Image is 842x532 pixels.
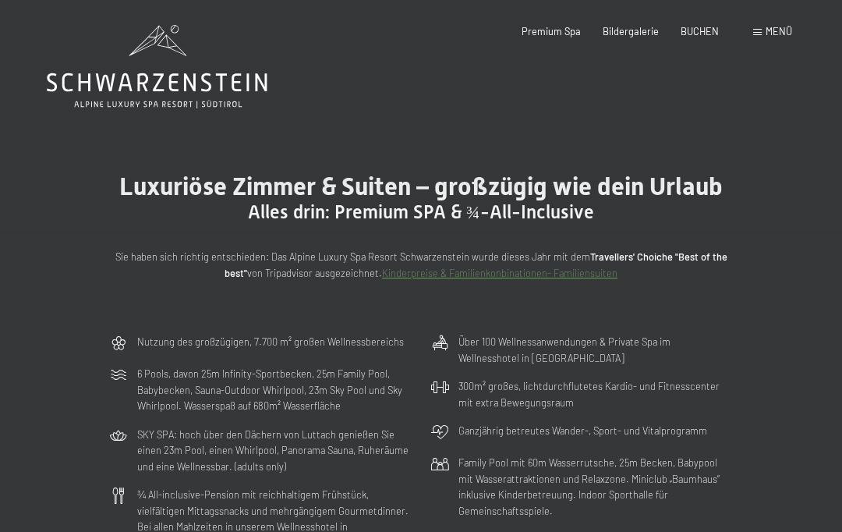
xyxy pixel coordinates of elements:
p: Über 100 Wellnessanwendungen & Private Spa im Wellnesshotel in [GEOGRAPHIC_DATA] [458,334,733,366]
p: Family Pool mit 60m Wasserrutsche, 25m Becken, Babypool mit Wasserattraktionen und Relaxzone. Min... [458,455,733,519]
span: Alles drin: Premium SPA & ¾-All-Inclusive [248,201,594,223]
a: Premium Spa [522,25,581,37]
span: Luxuriöse Zimmer & Suiten – großzügig wie dein Urlaub [119,172,723,201]
span: Menü [766,25,792,37]
a: Kinderpreise & Familienkonbinationen- Familiensuiten [382,267,617,279]
p: Nutzung des großzügigen, 7.700 m² großen Wellnessbereichs [137,334,404,349]
strong: Travellers' Choiche "Best of the best" [225,250,727,278]
a: Bildergalerie [603,25,659,37]
a: BUCHEN [681,25,719,37]
p: Sie haben sich richtig entschieden: Das Alpine Luxury Spa Resort Schwarzenstein wurde dieses Jahr... [109,249,733,281]
p: SKY SPA: hoch über den Dächern von Luttach genießen Sie einen 23m Pool, einen Whirlpool, Panorama... [137,427,412,474]
p: Ganzjährig betreutes Wander-, Sport- und Vitalprogramm [458,423,707,438]
p: 300m² großes, lichtdurchflutetes Kardio- und Fitnesscenter mit extra Bewegungsraum [458,378,733,410]
p: 6 Pools, davon 25m Infinity-Sportbecken, 25m Family Pool, Babybecken, Sauna-Outdoor Whirlpool, 23... [137,366,412,413]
